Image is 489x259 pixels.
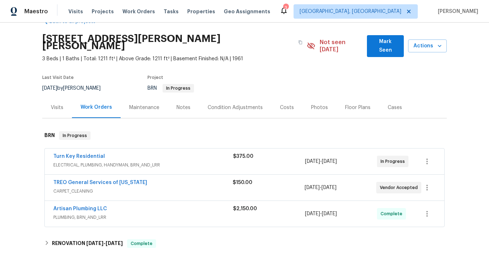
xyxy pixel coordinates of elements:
span: [DATE] [322,211,337,216]
span: [DATE] [305,185,320,190]
span: ELECTRICAL, PLUMBING, HANDYMAN, BRN_AND_LRR [53,161,233,169]
h6: BRN [44,131,55,140]
button: Copy Address [294,36,307,49]
span: CARPET_CLEANING [53,188,233,195]
span: - [305,210,337,217]
span: In Progress [60,132,90,139]
span: Maestro [24,8,48,15]
span: [PERSON_NAME] [435,8,478,15]
span: [DATE] [321,185,337,190]
span: Tasks [164,9,179,14]
div: Work Orders [81,104,112,111]
button: Mark Seen [367,35,404,57]
span: Complete [128,240,155,247]
span: Complete [381,210,405,217]
div: 3 [283,4,288,11]
h6: RENOVATION [52,239,123,248]
a: Turn Key Residential [53,154,105,159]
span: [DATE] [106,241,123,246]
div: Photos [311,104,328,111]
span: Project [147,75,163,80]
span: 3 Beds | 1 Baths | Total: 1211 ft² | Above Grade: 1211 ft² | Basement Finished: N/A | 1961 [42,55,307,62]
div: Visits [51,104,63,111]
span: Visits [68,8,83,15]
div: by [PERSON_NAME] [42,84,109,93]
span: [GEOGRAPHIC_DATA], [GEOGRAPHIC_DATA] [300,8,401,15]
span: - [305,158,337,165]
span: Geo Assignments [224,8,270,15]
h2: [STREET_ADDRESS][PERSON_NAME][PERSON_NAME] [42,35,294,50]
div: Notes [176,104,190,111]
span: [DATE] [305,211,320,216]
span: Properties [187,8,215,15]
div: Costs [280,104,294,111]
span: Work Orders [122,8,155,15]
span: Last Visit Date [42,75,74,80]
div: Maintenance [129,104,159,111]
span: $150.00 [233,180,252,185]
span: $2,150.00 [233,206,257,211]
a: Artisan Plumbing LLC [53,206,107,211]
span: In Progress [381,158,408,165]
span: - [86,241,123,246]
span: Mark Seen [373,37,398,55]
span: Actions [414,42,441,51]
div: Condition Adjustments [208,104,263,111]
div: RENOVATION [DATE]-[DATE]Complete [42,235,447,252]
a: TREO General Services of [US_STATE] [53,180,147,185]
div: BRN In Progress [42,124,447,147]
span: [DATE] [42,86,57,91]
span: Not seen [DATE] [320,39,363,53]
div: Cases [388,104,402,111]
span: PLUMBING, BRN_AND_LRR [53,214,233,221]
div: Floor Plans [345,104,371,111]
span: Vendor Accepted [380,184,421,191]
span: [DATE] [86,241,103,246]
span: - [305,184,337,191]
span: In Progress [163,86,193,90]
span: $375.00 [233,154,253,159]
span: [DATE] [305,159,320,164]
span: BRN [147,86,194,91]
span: [DATE] [322,159,337,164]
span: Projects [92,8,114,15]
button: Actions [408,39,447,53]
